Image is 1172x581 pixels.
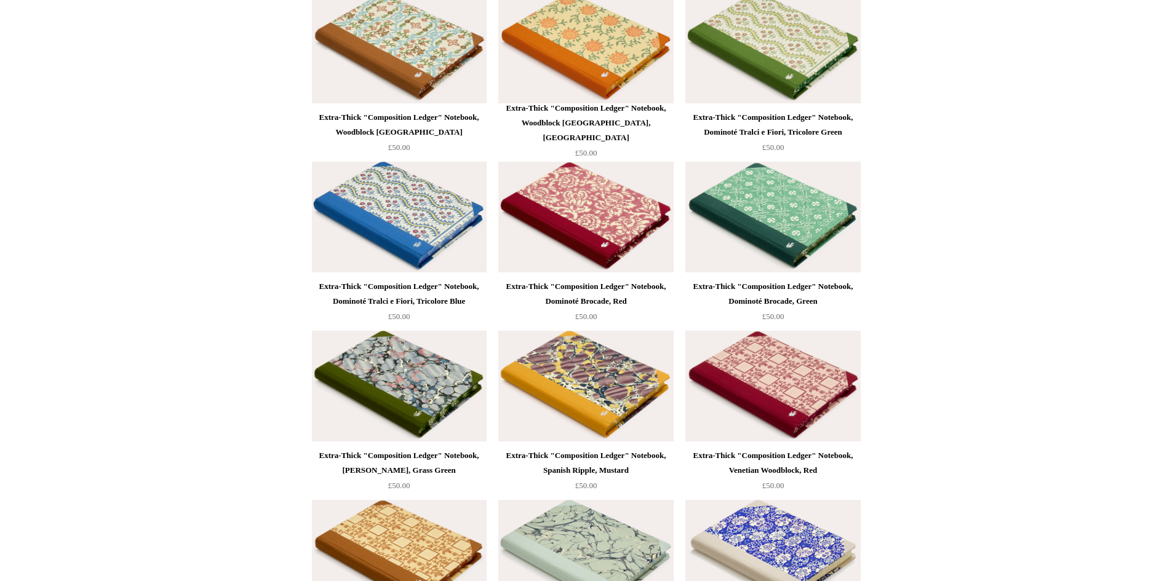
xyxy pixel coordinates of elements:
img: Extra-Thick "Composition Ledger" Notebook, Spanish Ripple, Mustard [498,331,673,441]
a: Extra-Thick "Composition Ledger" Notebook, Venetian Woodblock, Red £50.00 [685,448,860,499]
a: Extra-Thick "Composition Ledger" Notebook, Dominoté Brocade, Red £50.00 [498,279,673,330]
a: Extra-Thick "Composition Ledger" Notebook, Woodblock [GEOGRAPHIC_DATA], [GEOGRAPHIC_DATA] £50.00 [498,101,673,160]
div: Extra-Thick "Composition Ledger" Notebook, Dominoté Brocade, Red [501,279,670,309]
a: Extra-Thick "Composition Ledger" Notebook, Dominoté Tralci e Fiori, Tricolore Green £50.00 [685,110,860,160]
a: Extra-Thick "Composition Ledger" Notebook, Dominoté Tralci e Fiori, Tricolore Blue £50.00 [312,279,487,330]
a: Extra-Thick "Composition Ledger" Notebook, Spanish Ripple, Mustard £50.00 [498,448,673,499]
a: Extra-Thick "Composition Ledger" Notebook, Dominoté Brocade, Red Extra-Thick "Composition Ledger"... [498,162,673,272]
img: Extra-Thick "Composition Ledger" Notebook, Jewel Ripple, Grass Green [312,331,487,441]
a: Extra-Thick "Composition Ledger" Notebook, Spanish Ripple, Mustard Extra-Thick "Composition Ledge... [498,331,673,441]
span: £50.00 [575,148,597,157]
span: £50.00 [575,312,597,321]
a: Extra-Thick "Composition Ledger" Notebook, Woodblock [GEOGRAPHIC_DATA] £50.00 [312,110,487,160]
span: £50.00 [388,143,410,152]
img: Extra-Thick "Composition Ledger" Notebook, Venetian Woodblock, Red [685,331,860,441]
div: Extra-Thick "Composition Ledger" Notebook, Dominoté Tralci e Fiori, Tricolore Green [688,110,857,140]
div: Extra-Thick "Composition Ledger" Notebook, Venetian Woodblock, Red [688,448,857,478]
span: £50.00 [762,481,784,490]
div: Extra-Thick "Composition Ledger" Notebook, Woodblock [GEOGRAPHIC_DATA] [315,110,484,140]
a: Extra-Thick "Composition Ledger" Notebook, Dominoté Tralci e Fiori, Tricolore Blue Extra-Thick "C... [312,162,487,272]
img: Extra-Thick "Composition Ledger" Notebook, Dominoté Brocade, Red [498,162,673,272]
span: £50.00 [575,481,597,490]
div: Extra-Thick "Composition Ledger" Notebook, Dominoté Brocade, Green [688,279,857,309]
a: Extra-Thick "Composition Ledger" Notebook, Dominoté Brocade, Green Extra-Thick "Composition Ledge... [685,162,860,272]
div: Extra-Thick "Composition Ledger" Notebook, Woodblock [GEOGRAPHIC_DATA], [GEOGRAPHIC_DATA] [501,101,670,145]
span: £50.00 [388,312,410,321]
span: £50.00 [762,312,784,321]
a: Extra-Thick "Composition Ledger" Notebook, [PERSON_NAME], Grass Green £50.00 [312,448,487,499]
img: Extra-Thick "Composition Ledger" Notebook, Dominoté Tralci e Fiori, Tricolore Blue [312,162,487,272]
a: Extra-Thick "Composition Ledger" Notebook, Venetian Woodblock, Red Extra-Thick "Composition Ledge... [685,331,860,441]
span: £50.00 [388,481,410,490]
div: Extra-Thick "Composition Ledger" Notebook, [PERSON_NAME], Grass Green [315,448,484,478]
a: Extra-Thick "Composition Ledger" Notebook, Dominoté Brocade, Green £50.00 [685,279,860,330]
div: Extra-Thick "Composition Ledger" Notebook, Spanish Ripple, Mustard [501,448,670,478]
a: Extra-Thick "Composition Ledger" Notebook, Jewel Ripple, Grass Green Extra-Thick "Composition Led... [312,331,487,441]
span: £50.00 [762,143,784,152]
img: Extra-Thick "Composition Ledger" Notebook, Dominoté Brocade, Green [685,162,860,272]
div: Extra-Thick "Composition Ledger" Notebook, Dominoté Tralci e Fiori, Tricolore Blue [315,279,484,309]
